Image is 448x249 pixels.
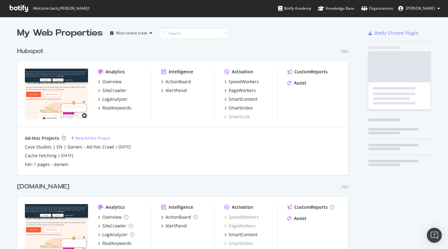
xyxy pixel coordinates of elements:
a: [DOMAIN_NAME] [17,182,72,191]
div: AlertPanel [166,223,187,229]
div: Knowledge Base [318,5,354,12]
div: RealKeywords [102,105,132,111]
div: ActionBoard [166,214,191,220]
div: Pro [341,49,348,54]
a: [DATE] [61,153,73,158]
div: SmartContent [229,232,258,238]
a: SpeedWorkers [224,79,259,85]
a: CustomReports [287,204,334,210]
a: Assist [287,215,306,222]
div: RealKeywords [102,240,132,247]
div: SiteCrawler [102,223,126,229]
div: ActionBoard [166,79,191,85]
a: SmartContent [224,96,258,102]
span: Amanda Kopen [406,6,435,11]
div: Intelligence [169,204,193,210]
a: Cache Fetching [25,153,57,159]
a: SiteCrawler [98,223,133,229]
div: SpeedWorkers [229,79,259,85]
a: LogAnalyzer [98,232,134,238]
div: Assist [294,80,306,86]
a: ActionBoard [161,214,198,220]
a: PageWorkers [224,87,256,94]
a: CustomReports [287,69,328,75]
div: Activation [232,69,253,75]
div: [DOMAIN_NAME] [17,182,69,191]
div: SmartIndex [229,105,253,111]
a: [DATE] [119,144,131,149]
button: [PERSON_NAME] [393,3,445,13]
div: Overview [102,79,122,85]
a: SiteCrawler [98,87,126,94]
div: Open Intercom Messenger [427,228,442,243]
div: My Web Properties [17,27,103,39]
a: PageWorkers [224,223,256,229]
a: LogAnalyzer [98,96,128,102]
a: AlertPanel [161,223,187,229]
a: SmartIndex [224,105,253,111]
div: Ad-Hoc Projects [25,135,59,141]
div: CustomReports [294,204,328,210]
a: SmartContent [224,232,258,238]
img: hubspot.com [25,69,88,119]
div: PageWorkers [229,87,256,94]
a: New Ad-Hoc Project [71,135,110,141]
div: Hubspot [17,47,44,56]
a: Overview [98,214,128,220]
div: LogAnalyzer [102,232,128,238]
a: Botify Chrome Plugin [368,30,418,36]
div: LogAnalyzer [102,96,128,102]
div: Botify Academy [278,5,311,12]
div: SmartContent [229,96,258,102]
div: Assist [294,215,306,222]
div: Overview [102,214,122,220]
input: Search [160,28,228,39]
div: CustomReports [294,69,328,75]
a: ActionBoard [161,79,191,85]
div: Analytics [105,69,125,75]
a: RealKeywords [98,105,132,111]
a: Hubspot [17,47,46,56]
div: Most recent crawl [116,31,147,35]
a: Assist [287,80,306,86]
div: Activation [232,204,253,210]
div: SiteCrawler [102,87,126,94]
div: Intelligence [169,69,193,75]
a: Case Studies | EN | Darwin - Ad.Hoc Crawl [25,144,114,150]
button: Most recent crawl [108,28,155,38]
a: RealKeywords [98,240,132,247]
div: Pro [341,184,348,190]
a: SpeedWorkers [224,214,259,220]
a: tier-1 pages - darwin [25,161,68,168]
div: AlertPanel [166,87,187,94]
a: Overview [98,79,122,85]
div: Analytics [105,204,125,210]
div: Organizations [361,5,393,12]
span: Welcome back, [PERSON_NAME] ! [33,6,89,11]
a: AlertPanel [161,87,187,94]
div: Botify Chrome Plugin [375,30,418,36]
a: SmartIndex [224,240,253,247]
div: New Ad-Hoc Project [76,135,110,141]
a: SmartLink [224,114,250,120]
